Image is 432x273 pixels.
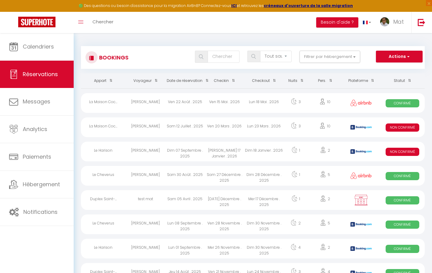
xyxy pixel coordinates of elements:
[231,3,237,8] a: ICI
[208,51,239,63] input: Chercher
[308,73,342,88] th: Sort by people
[5,2,23,21] button: Ouvrir le widget de chat LiveChat
[316,17,358,28] button: Besoin d'aide ?
[23,208,58,216] span: Notifications
[264,3,353,8] a: créneaux d'ouverture de la salle migration
[18,17,55,27] img: Super Booking
[92,19,113,25] span: Chercher
[98,51,129,64] h3: Bookings
[23,180,60,188] span: Hébergement
[23,98,50,105] span: Messages
[165,73,205,88] th: Sort by booking date
[380,17,389,26] img: ...
[23,153,51,160] span: Paiements
[380,73,425,88] th: Sort by status
[126,73,165,88] th: Sort by guest
[376,51,423,63] button: Actions
[23,125,47,133] span: Analytics
[300,51,360,63] button: Filtrer par hébergement
[418,19,425,26] img: logout
[376,12,411,33] a: ... Mat
[205,73,244,88] th: Sort by checkin
[393,18,404,25] span: Mat
[23,70,58,78] span: Réservations
[342,73,380,88] th: Sort by channel
[23,43,54,50] span: Calendriers
[88,12,118,33] a: Chercher
[244,73,284,88] th: Sort by checkout
[284,73,308,88] th: Sort by nights
[81,73,126,88] th: Sort by rentals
